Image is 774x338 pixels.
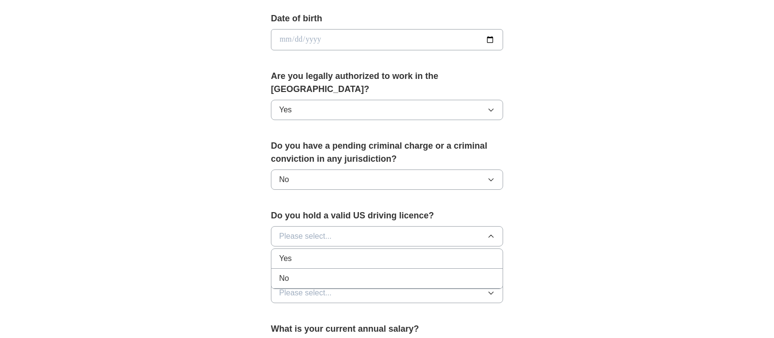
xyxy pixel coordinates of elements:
button: Please select... [271,226,503,246]
label: What is your current annual salary? [271,323,503,336]
label: Date of birth [271,12,503,25]
span: No [279,174,289,185]
button: No [271,169,503,190]
span: Please select... [279,287,332,299]
button: Yes [271,100,503,120]
span: Please select... [279,230,332,242]
label: Do you hold a valid US driving licence? [271,209,503,222]
button: Please select... [271,283,503,303]
span: Yes [279,253,292,264]
span: Yes [279,104,292,116]
span: No [279,273,289,284]
label: Are you legally authorized to work in the [GEOGRAPHIC_DATA]? [271,70,503,96]
label: Do you have a pending criminal charge or a criminal conviction in any jurisdiction? [271,139,503,166]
